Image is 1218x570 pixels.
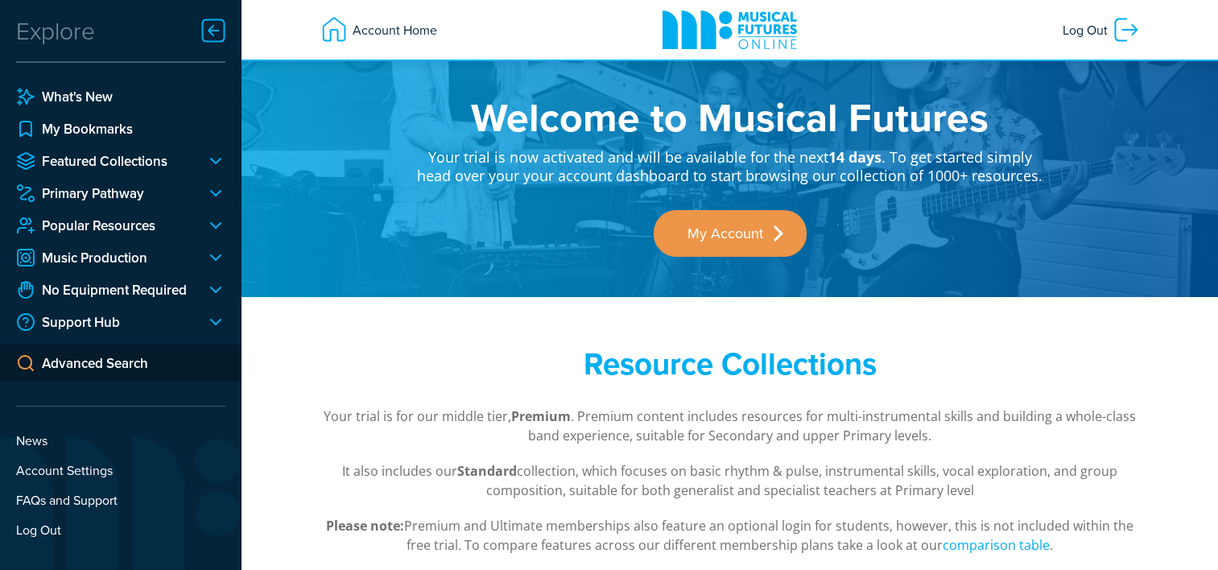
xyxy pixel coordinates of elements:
a: Popular Resources [16,216,193,235]
a: No Equipment Required [16,280,193,299]
a: My Account [654,210,807,257]
a: FAQs and Support [16,490,225,510]
p: It also includes our collection, which focuses on basic rhythm & pulse, instrumental skills, voca... [320,461,1141,500]
a: What's New [16,87,225,106]
span: Log Out [1063,15,1112,44]
a: Featured Collections [16,151,193,171]
a: News [16,431,225,450]
a: Primary Pathway [16,184,193,203]
a: comparison table [943,536,1050,555]
a: Log Out [1055,7,1149,52]
a: Account Home [312,7,445,52]
a: My Bookmarks [16,119,225,138]
div: Explore [16,14,95,47]
a: Music Production [16,248,193,267]
a: Account Settings [16,461,225,480]
strong: Please note: [326,517,404,535]
strong: Standard [457,462,517,480]
strong: Premium [511,407,571,425]
p: Your trial is for our middle tier, . Premium content includes resources for multi-instrumental sk... [320,407,1141,445]
strong: 14 days [828,147,882,167]
h2: Resource Collections [416,345,1044,382]
h1: Welcome to Musical Futures [416,97,1044,137]
a: Support Hub [16,312,193,332]
p: Premium and Ultimate memberships also feature an optional login for students, however, this is no... [320,516,1141,555]
p: Your trial is now activated and will be available for the next . To get started simply head over ... [416,137,1044,186]
span: Account Home [349,15,437,44]
a: Log Out [16,520,225,539]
